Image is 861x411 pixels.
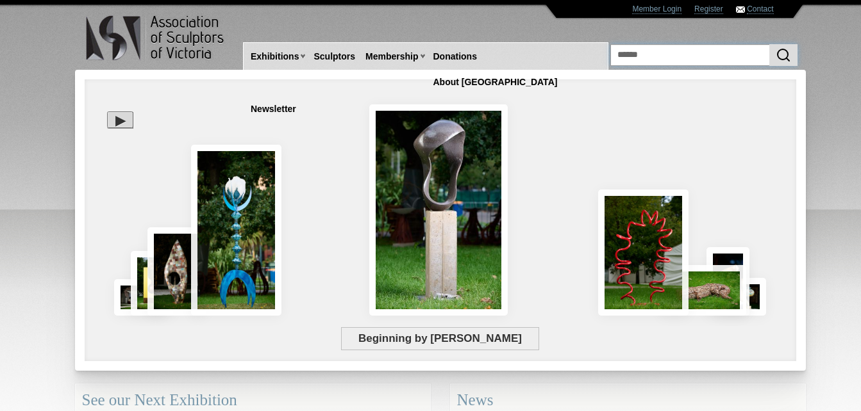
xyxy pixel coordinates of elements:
[246,45,304,68] a: Exhibitions
[308,45,360,68] a: Sculptors
[736,6,745,13] img: Contact ASV
[246,97,301,121] a: Newsletter
[191,145,281,316] img: The Triffid
[632,4,681,14] a: Member Login
[85,13,226,63] img: logo.png
[694,4,723,14] a: Register
[598,189,689,316] img: Closed Circuit
[341,327,539,350] span: Beginning by [PERSON_NAME]
[428,45,482,68] a: Donations
[428,70,563,94] a: About [GEOGRAPHIC_DATA]
[369,104,508,316] img: Beginning
[706,247,749,316] img: Brown Goshawk “On the Lookout”
[747,4,773,14] a: Contact
[660,265,746,316] img: Snappy the crocodile
[776,47,791,63] img: Search
[360,45,423,68] a: Membership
